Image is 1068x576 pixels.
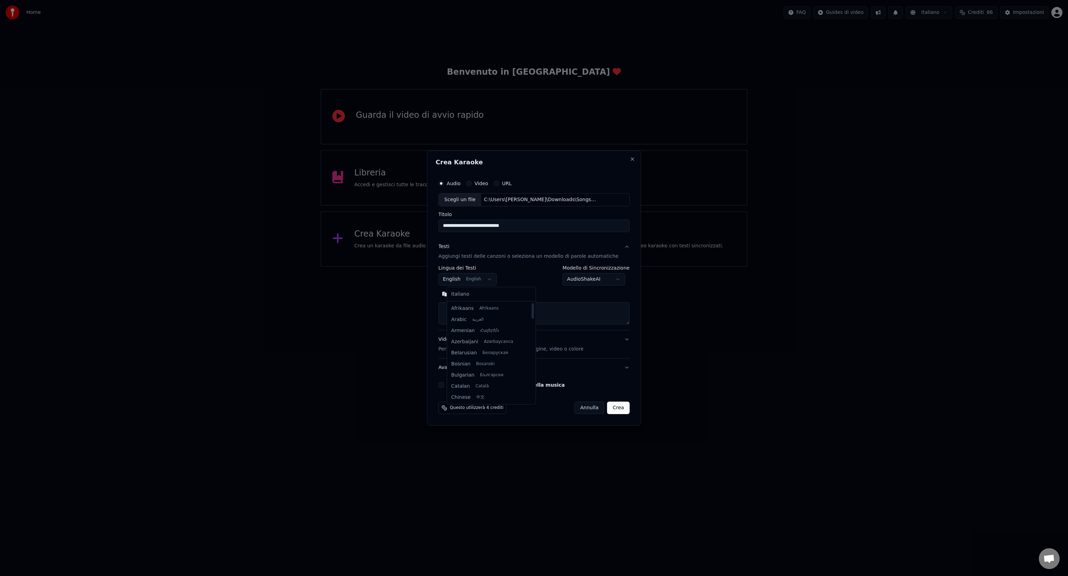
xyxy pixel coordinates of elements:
[483,350,508,356] span: Беларуская
[451,349,477,356] span: Belarusian
[476,394,485,400] span: 中文
[451,382,470,389] span: Catalan
[480,372,503,378] span: Български
[476,361,494,367] span: Bosanski
[480,328,499,334] span: Հայերեն
[479,306,499,311] span: Afrikaans
[451,327,475,334] span: Armenian
[451,371,475,378] span: Bulgarian
[451,394,471,401] span: Chinese
[451,291,469,298] span: Italiano
[451,338,478,345] span: Azerbaijani
[451,305,474,312] span: Afrikaans
[451,361,471,368] span: Bosnian
[484,339,513,345] span: Azərbaycanca
[472,317,484,322] span: العربية
[476,383,489,389] span: Català
[451,316,467,323] span: Arabic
